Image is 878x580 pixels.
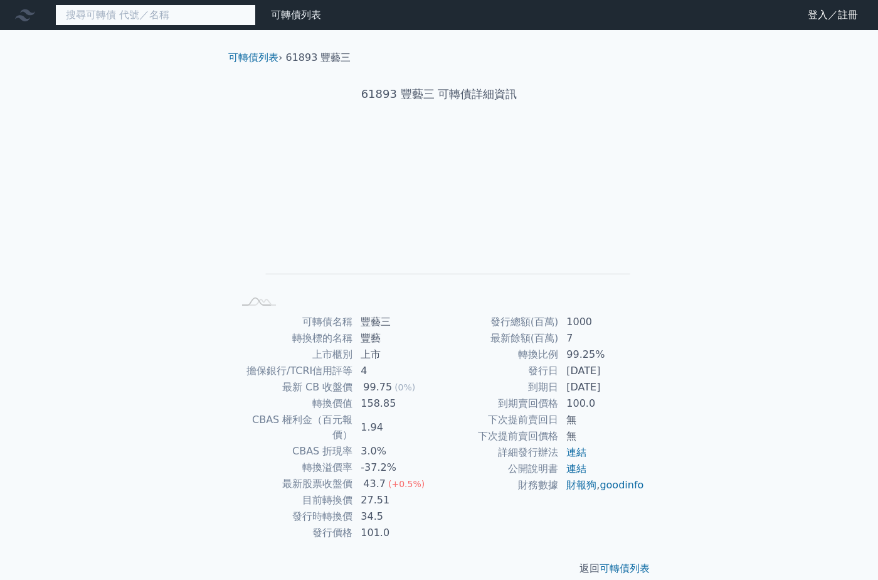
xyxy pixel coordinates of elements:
td: 最新 CB 收盤價 [233,379,353,395]
td: 最新餘額(百萬) [439,330,559,346]
li: 61893 豐藝三 [286,50,351,65]
td: 財務數據 [439,477,559,493]
td: 下次提前賣回日 [439,412,559,428]
td: 101.0 [353,525,439,541]
td: 公開說明書 [439,461,559,477]
td: 27.51 [353,492,439,508]
p: 返回 [218,561,660,576]
td: 發行時轉換價 [233,508,353,525]
a: 財報狗 [566,479,596,491]
td: 目前轉換價 [233,492,353,508]
td: 豐藝 [353,330,439,346]
div: 99.75 [361,380,394,395]
g: Chart [254,142,630,293]
td: 發行總額(百萬) [439,314,559,330]
a: 可轉債列表 [600,562,650,574]
td: 上市 [353,346,439,363]
td: 轉換溢價率 [233,459,353,476]
li: › [228,50,282,65]
td: 擔保銀行/TCRI信用評等 [233,363,353,379]
td: 7 [559,330,645,346]
td: 上市櫃別 [233,346,353,363]
td: 發行價格 [233,525,353,541]
td: [DATE] [559,363,645,379]
span: (+0.5%) [388,479,425,489]
td: 34.5 [353,508,439,525]
a: goodinfo [600,479,643,491]
td: 100.0 [559,395,645,412]
td: 1000 [559,314,645,330]
a: 可轉債列表 [271,9,321,21]
td: 158.85 [353,395,439,412]
td: 無 [559,428,645,444]
div: 43.7 [361,476,388,491]
a: 可轉債列表 [228,51,278,63]
td: 轉換價值 [233,395,353,412]
td: 最新股票收盤價 [233,476,353,492]
h1: 61893 豐藝三 可轉債詳細資訊 [218,85,660,103]
td: 下次提前賣回價格 [439,428,559,444]
td: 無 [559,412,645,428]
span: (0%) [394,382,415,392]
td: 詳細發行辦法 [439,444,559,461]
td: 1.94 [353,412,439,443]
td: [DATE] [559,379,645,395]
a: 連結 [566,446,586,458]
a: 連結 [566,463,586,475]
td: 99.25% [559,346,645,363]
td: 轉換標的名稱 [233,330,353,346]
td: -37.2% [353,459,439,476]
td: 到期賣回價格 [439,395,559,412]
td: 轉換比例 [439,346,559,363]
td: 豐藝三 [353,314,439,330]
td: 可轉債名稱 [233,314,353,330]
td: 發行日 [439,363,559,379]
td: 到期日 [439,379,559,395]
a: 登入／註冊 [798,5,868,25]
td: 4 [353,363,439,379]
td: 3.0% [353,443,439,459]
td: CBAS 權利金（百元報價） [233,412,353,443]
td: , [559,477,645,493]
td: CBAS 折現率 [233,443,353,459]
input: 搜尋可轉債 代號／名稱 [55,4,256,26]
